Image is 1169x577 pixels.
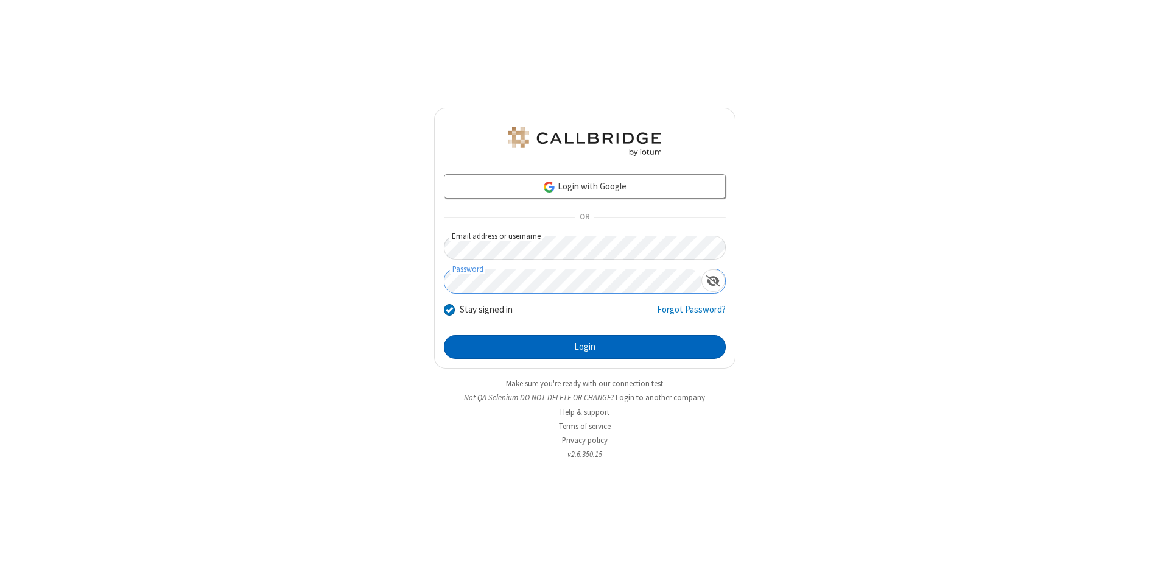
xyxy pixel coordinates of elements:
button: Login [444,335,726,359]
button: Login to another company [616,392,705,403]
li: Not QA Selenium DO NOT DELETE OR CHANGE? [434,392,735,403]
img: QA Selenium DO NOT DELETE OR CHANGE [505,127,664,156]
img: google-icon.png [542,180,556,194]
iframe: Chat [1139,545,1160,568]
a: Make sure you're ready with our connection test [506,378,663,389]
input: Password [444,269,701,293]
div: Show password [701,269,725,292]
a: Terms of service [559,421,611,431]
a: Login with Google [444,174,726,199]
a: Forgot Password? [657,303,726,326]
span: OR [575,209,594,226]
a: Help & support [560,407,609,417]
li: v2.6.350.15 [434,448,735,460]
label: Stay signed in [460,303,513,317]
a: Privacy policy [562,435,608,445]
input: Email address or username [444,236,726,260]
